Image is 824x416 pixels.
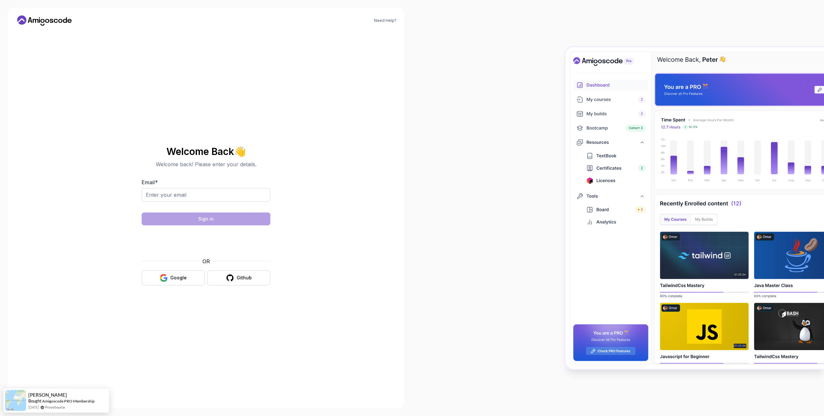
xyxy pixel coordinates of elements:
[15,15,73,26] a: Home link
[142,179,158,185] label: Email *
[207,270,270,285] button: Github
[45,404,65,410] a: ProveSource
[202,258,210,265] p: OR
[28,398,42,403] span: Bought
[233,145,246,157] span: 👋
[198,216,214,222] div: Sign in
[157,229,255,254] iframe: Widget contenant une case à cocher pour le défi de sécurité hCaptcha
[170,275,187,281] div: Google
[28,392,67,398] span: [PERSON_NAME]
[142,270,205,285] button: Google
[5,390,26,411] img: provesource social proof notification image
[566,47,824,369] img: Amigoscode Dashboard
[142,146,270,157] h2: Welcome Back
[237,275,252,281] div: Github
[374,18,397,23] a: Need Help?
[142,188,270,202] input: Enter your email
[28,404,39,410] span: [DATE]
[142,213,270,225] button: Sign in
[142,160,270,168] p: Welcome back! Please enter your details.
[42,398,95,404] a: Amigoscode PRO Membership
